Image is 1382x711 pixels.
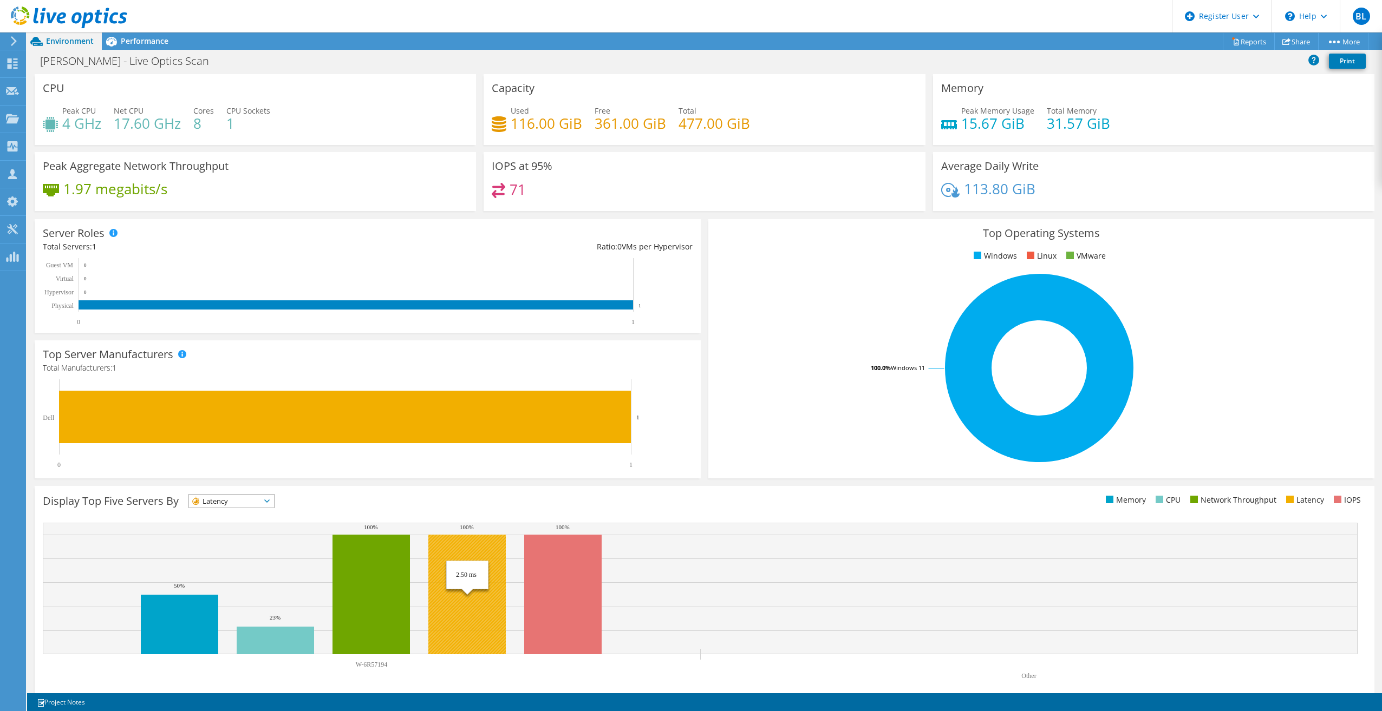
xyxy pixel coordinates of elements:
h4: Total Manufacturers: [43,362,693,374]
text: 23% [270,614,281,621]
h3: IOPS at 95% [492,160,552,172]
a: More [1318,33,1368,50]
span: Environment [46,36,94,46]
tspan: Windows 11 [891,364,925,372]
span: BL [1353,8,1370,25]
span: 0 [617,241,622,252]
h1: [PERSON_NAME] - Live Optics Scan [35,55,226,67]
span: Peak Memory Usage [961,106,1034,116]
span: 1 [92,241,96,252]
text: Hypervisor [44,288,74,296]
span: Cores [193,106,214,116]
h3: Top Operating Systems [716,227,1366,239]
h4: 477.00 GiB [679,117,750,129]
text: 1 [629,461,633,469]
text: W-6R57194 [356,661,388,668]
h4: 1 [226,117,270,129]
span: Total Memory [1047,106,1097,116]
text: 0 [84,262,87,268]
span: Peak CPU [62,106,96,116]
a: Share [1274,33,1319,50]
h4: 116.00 GiB [511,117,582,129]
span: CPU Sockets [226,106,270,116]
span: Performance [121,36,168,46]
a: Print [1329,54,1366,69]
span: Used [511,106,529,116]
h3: CPU [43,82,64,94]
h4: 31.57 GiB [1047,117,1110,129]
h3: Average Daily Write [941,160,1039,172]
text: 0 [57,461,61,469]
tspan: 100.0% [871,364,891,372]
span: 1 [112,363,116,373]
span: Total [679,106,696,116]
text: 1 [638,303,641,308]
text: 100% [364,524,378,530]
text: Virtual [56,275,74,282]
text: Guest VM [46,261,73,269]
text: 100% [460,524,474,530]
h4: 71 [510,183,526,195]
text: 0 [84,289,87,295]
h4: 8 [193,117,214,129]
li: Windows [971,250,1017,262]
text: 0 [77,318,80,326]
h4: 1.97 megabits/s [63,183,167,195]
text: 1 [636,414,640,420]
a: Reports [1223,33,1275,50]
li: Memory [1103,494,1146,506]
text: 0 [84,276,87,281]
li: IOPS [1331,494,1361,506]
li: CPU [1153,494,1181,506]
h4: 113.80 GiB [964,183,1035,195]
h3: Server Roles [43,227,105,239]
li: VMware [1064,250,1106,262]
h3: Capacity [492,82,534,94]
span: Free [595,106,610,116]
div: Total Servers: [43,241,368,253]
a: Project Notes [29,695,93,709]
li: Network Throughput [1188,494,1276,506]
li: Linux [1024,250,1057,262]
h3: Peak Aggregate Network Throughput [43,160,229,172]
span: Net CPU [114,106,144,116]
li: Latency [1283,494,1324,506]
div: Ratio: VMs per Hypervisor [368,241,693,253]
text: Other [1021,672,1036,680]
h4: 4 GHz [62,117,101,129]
text: 1 [631,318,635,326]
h3: Top Server Manufacturers [43,348,173,360]
h3: Memory [941,82,983,94]
text: 100% [556,524,570,530]
h4: 17.60 GHz [114,117,181,129]
h4: 361.00 GiB [595,117,666,129]
text: Dell [43,414,54,422]
h4: 15.67 GiB [961,117,1034,129]
text: 50% [174,582,185,589]
svg: \n [1285,11,1295,21]
span: Latency [189,495,260,508]
text: Physical [51,302,74,310]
